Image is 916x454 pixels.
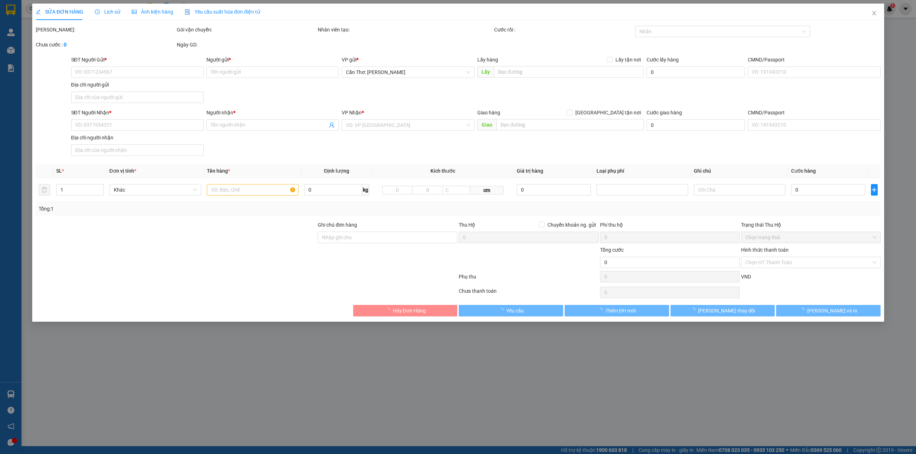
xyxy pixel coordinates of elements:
span: Hủy Đơn Hàng [393,307,425,315]
button: Hủy Đơn Hàng [353,305,457,316]
span: Tổng cước [600,247,623,253]
div: Gói vận chuyển: [177,26,316,34]
div: Người gửi [206,56,339,64]
div: Địa chỉ người nhận [71,134,203,142]
span: loading [385,308,393,313]
span: Giao hàng [477,110,500,115]
span: loading [799,308,807,313]
button: Yêu cầu [459,305,563,316]
span: loading [498,308,506,313]
input: Địa chỉ của người nhận [71,144,203,156]
span: Định lượng [324,168,349,174]
span: close [871,10,877,16]
span: Lịch sử [95,9,120,15]
span: cm [470,186,503,194]
div: Ngày GD: [177,41,316,49]
input: Cước lấy hàng [646,66,745,78]
span: Khác [113,184,196,195]
img: icon [185,9,190,15]
span: edit [36,9,41,14]
div: Địa chỉ người gửi [71,81,203,89]
span: Kích thước [430,168,455,174]
div: Chưa thanh toán [458,287,599,300]
span: Lấy [477,66,493,78]
input: R [412,186,443,194]
div: Chưa cước : [36,41,175,49]
th: Ghi chú [691,164,788,178]
div: [PERSON_NAME]: [36,26,175,34]
button: Close [864,4,884,24]
input: Dọc đường [493,66,643,78]
div: Phí thu hộ [600,221,739,232]
input: Cước giao hàng [646,119,745,131]
span: Lấy tận nơi [612,56,643,64]
div: SĐT Người Gửi [71,56,203,64]
span: VND [741,274,751,280]
span: Thu Hộ [459,222,475,228]
label: Cước lấy hàng [646,57,678,63]
span: loading [690,308,698,313]
label: Cước giao hàng [646,110,682,115]
span: Tên hàng [206,168,230,174]
label: Hình thức thanh toán [741,247,788,253]
div: Nhân viên tạo: [318,26,493,34]
div: Phụ thu [458,273,599,285]
label: Ghi chú đơn hàng [318,222,357,228]
div: SĐT Người Nhận [71,109,203,117]
span: Yêu cầu xuất hóa đơn điện tử [185,9,260,15]
div: Trạng thái Thu Hộ [741,221,880,229]
span: clock-circle [95,9,100,14]
span: Chuyển khoản ng. gửi [544,221,598,229]
span: VP Nhận [342,110,362,115]
div: Cước rồi : [494,26,634,34]
input: D [382,186,413,194]
span: Yêu cầu [506,307,523,315]
span: Cước hàng [791,168,815,174]
th: Loại phụ phí [593,164,691,178]
span: user-add [329,122,335,128]
b: 0 [64,42,67,48]
button: [PERSON_NAME] thay đổi [670,305,775,316]
button: delete [39,184,50,196]
span: [PERSON_NAME] và In [807,307,857,315]
span: Giá trị hàng [516,168,543,174]
span: Thêm ĐH mới [605,307,636,315]
span: plus [871,187,877,193]
button: [PERSON_NAME] và In [776,305,881,316]
span: Lấy hàng [477,57,498,63]
input: Dọc đường [496,119,643,130]
input: Ghi Chú [693,184,785,196]
span: SL [56,168,62,174]
span: SỬA ĐƠN HÀNG [36,9,83,15]
span: picture [132,9,137,14]
button: Thêm ĐH mới [565,305,669,316]
input: C [442,186,470,194]
span: [GEOGRAPHIC_DATA] tận nơi [572,109,643,117]
input: VD: Bàn, Ghế [206,184,298,196]
span: [PERSON_NAME] thay đổi [698,307,755,315]
input: Ghi chú đơn hàng [318,232,457,243]
span: loading [598,308,605,313]
span: kg [362,184,369,196]
span: Giao [477,119,496,130]
div: Tổng: 1 [39,205,353,213]
span: Cần Thơ: Kho Ninh Kiều [346,67,470,78]
input: Địa chỉ của người gửi [71,92,203,103]
div: Người nhận [206,109,339,117]
div: CMND/Passport [748,109,880,117]
span: Chọn trạng thái [745,232,876,243]
span: Đơn vị tính [109,168,136,174]
div: VP gửi [342,56,474,64]
div: CMND/Passport [748,56,880,64]
span: Ảnh kiện hàng [132,9,173,15]
button: plus [871,184,877,196]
